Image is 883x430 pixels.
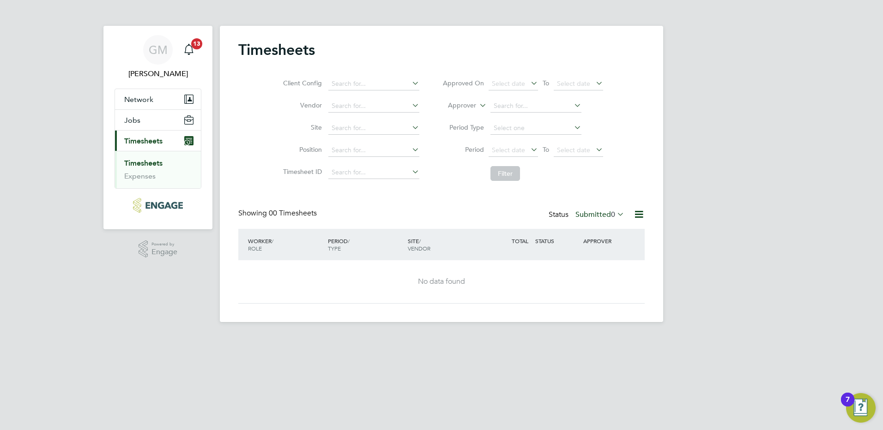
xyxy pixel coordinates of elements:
[103,26,212,229] nav: Main navigation
[557,146,590,154] span: Select date
[512,237,528,245] span: TOTAL
[124,95,153,104] span: Network
[280,79,322,87] label: Client Config
[124,116,140,125] span: Jobs
[151,248,177,256] span: Engage
[124,172,156,180] a: Expenses
[442,145,484,154] label: Period
[611,210,615,219] span: 0
[326,233,405,257] div: PERIOD
[124,137,163,145] span: Timesheets
[435,101,476,110] label: Approver
[139,240,178,258] a: Powered byEngage
[272,237,273,245] span: /
[180,35,198,65] a: 13
[149,44,168,56] span: GM
[540,143,552,155] span: To
[238,209,319,218] div: Showing
[115,89,201,109] button: Network
[490,100,581,113] input: Search for...
[492,146,525,154] span: Select date
[133,198,182,213] img: legacie-logo-retina.png
[328,245,341,252] span: TYPE
[442,79,484,87] label: Approved On
[581,233,629,249] div: APPROVER
[269,209,317,218] span: 00 Timesheets
[328,166,419,179] input: Search for...
[280,145,322,154] label: Position
[115,110,201,130] button: Jobs
[115,151,201,188] div: Timesheets
[124,159,163,167] a: Timesheets
[490,122,581,135] input: Select one
[492,79,525,88] span: Select date
[533,233,581,249] div: STATUS
[575,210,624,219] label: Submitted
[115,198,201,213] a: Go to home page
[248,277,635,287] div: No data found
[115,131,201,151] button: Timesheets
[328,122,419,135] input: Search for...
[419,237,421,245] span: /
[151,240,177,248] span: Powered by
[280,101,322,109] label: Vendor
[408,245,430,252] span: VENDOR
[328,78,419,90] input: Search for...
[846,393,876,423] button: Open Resource Center, 7 new notifications
[442,123,484,131] label: Period Type
[115,68,201,79] span: Gary McEvatt
[846,400,850,412] div: 7
[280,167,322,176] label: Timesheet ID
[540,77,552,89] span: To
[248,245,262,252] span: ROLE
[405,233,485,257] div: SITE
[549,209,626,221] div: Status
[280,123,322,131] label: Site
[328,144,419,157] input: Search for...
[191,38,202,49] span: 13
[246,233,326,257] div: WORKER
[348,237,350,245] span: /
[238,41,315,59] h2: Timesheets
[328,100,419,113] input: Search for...
[557,79,590,88] span: Select date
[115,35,201,79] a: GM[PERSON_NAME]
[490,166,520,181] button: Filter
